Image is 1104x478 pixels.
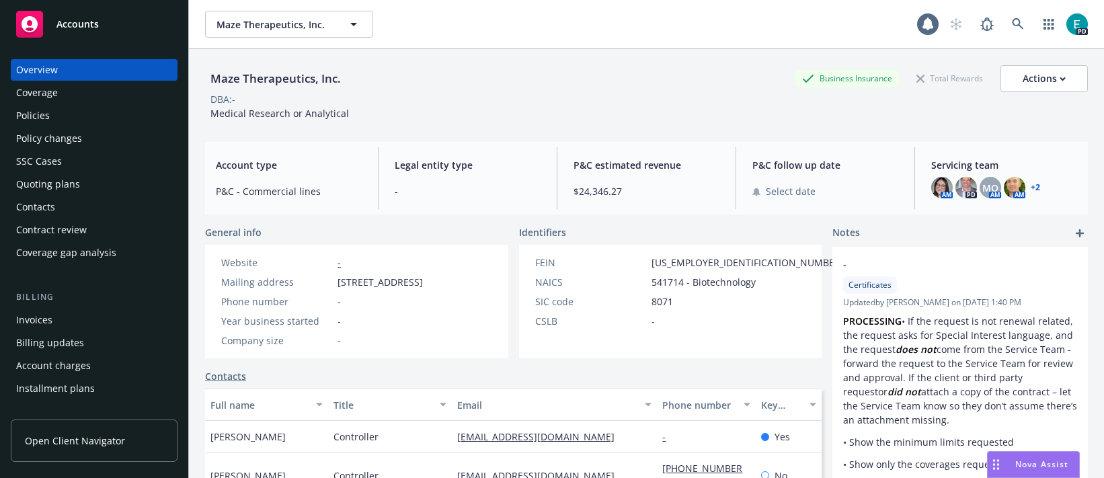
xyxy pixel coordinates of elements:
span: Open Client Navigator [25,434,125,448]
strong: PROCESSING [843,315,902,327]
a: Overview [11,59,178,81]
span: Legal entity type [395,158,541,172]
span: Medical Research or Analytical [210,107,349,120]
div: Key contact [761,398,801,412]
a: Contacts [205,369,246,383]
a: Search [1004,11,1031,38]
span: - [843,257,1042,272]
button: Title [328,389,451,421]
a: - [338,256,341,269]
div: SSC Cases [16,151,62,172]
div: Website [221,255,332,270]
a: Contract review [11,219,178,241]
a: Invoices [11,309,178,331]
a: Account charges [11,355,178,376]
img: photo [955,177,977,198]
div: FEIN [535,255,646,270]
a: Policy changes [11,128,178,149]
span: P&C - Commercial lines [216,184,362,198]
span: Certificates [849,279,892,291]
p: • If the request is not renewal related, the request asks for Special Interest language, and the ... [843,314,1077,427]
button: Phone number [657,389,756,421]
span: Updated by [PERSON_NAME] on [DATE] 1:40 PM [843,296,1077,309]
span: 8071 [652,294,673,309]
div: Invoices [16,309,52,331]
em: does not [896,343,937,356]
div: Company size [221,333,332,348]
span: General info [205,225,262,239]
a: Report a Bug [974,11,1000,38]
div: Policy changes [16,128,82,149]
span: Yes [775,430,790,444]
div: DBA: - [210,92,235,106]
span: - [395,184,541,198]
div: Quoting plans [16,173,80,195]
span: P&C estimated revenue [574,158,719,172]
div: Mailing address [221,275,332,289]
a: Billing updates [11,332,178,354]
a: Contacts [11,196,178,218]
div: Phone number [662,398,736,412]
a: Start snowing [943,11,970,38]
div: Installment plans [16,378,95,399]
div: Total Rewards [910,70,990,87]
p: • Show the minimum limits requested [843,435,1077,449]
a: +2 [1031,184,1040,192]
span: [STREET_ADDRESS] [338,275,423,289]
a: Quoting plans [11,173,178,195]
div: Policies [16,105,50,126]
img: photo [1004,177,1025,198]
em: did not [888,385,921,398]
span: [PERSON_NAME] [210,430,286,444]
span: 541714 - Biotechnology [652,275,756,289]
button: Email [452,389,658,421]
span: - [338,294,341,309]
div: Contract review [16,219,87,241]
a: Policies [11,105,178,126]
div: Full name [210,398,308,412]
a: add [1072,225,1088,241]
span: $24,346.27 [574,184,719,198]
span: - [652,314,655,328]
img: photo [1066,13,1088,35]
span: Identifiers [519,225,566,239]
img: photo [931,177,953,198]
div: Business Insurance [795,70,899,87]
span: Nova Assist [1015,459,1068,470]
button: Nova Assist [987,451,1080,478]
span: Controller [333,430,379,444]
div: Account charges [16,355,91,376]
div: Billing updates [16,332,84,354]
div: SIC code [535,294,646,309]
p: • Show only the coverages requested [843,457,1077,471]
span: [US_EMPLOYER_IDENTIFICATION_NUMBER] [652,255,844,270]
span: - [338,314,341,328]
div: CSLB [535,314,646,328]
span: P&C follow up date [752,158,898,172]
span: Accounts [56,19,99,30]
div: Coverage [16,82,58,104]
div: Coverage gap analysis [16,242,116,264]
a: Switch app [1035,11,1062,38]
button: Maze Therapeutics, Inc. [205,11,373,38]
span: - [338,333,341,348]
a: Coverage gap analysis [11,242,178,264]
a: Installment plans [11,378,178,399]
div: Title [333,398,431,412]
div: Contacts [16,196,55,218]
div: Actions [1023,66,1066,91]
span: Servicing team [931,158,1077,172]
button: Key contact [756,389,822,421]
button: Actions [1000,65,1088,92]
div: Maze Therapeutics, Inc. [205,70,346,87]
div: Phone number [221,294,332,309]
a: Coverage [11,82,178,104]
a: SSC Cases [11,151,178,172]
a: Accounts [11,5,178,43]
a: [EMAIL_ADDRESS][DOMAIN_NAME] [457,430,625,443]
button: Full name [205,389,328,421]
div: NAICS [535,275,646,289]
div: Billing [11,290,178,304]
span: Account type [216,158,362,172]
div: Email [457,398,637,412]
